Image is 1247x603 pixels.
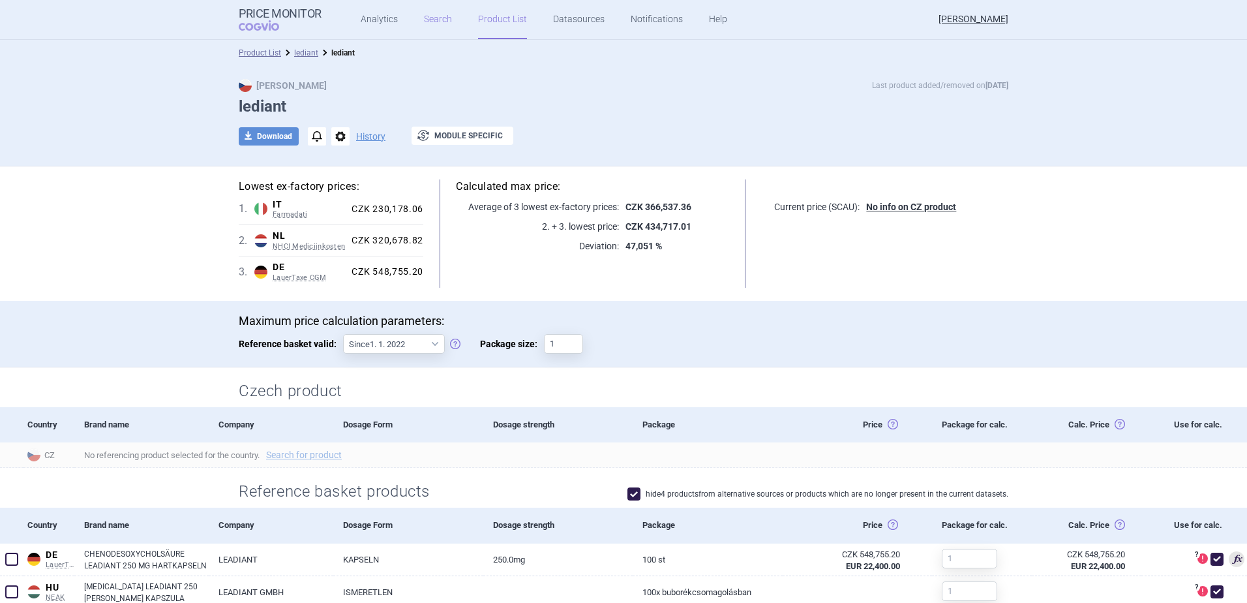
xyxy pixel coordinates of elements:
a: LEADIANT [209,544,333,576]
strong: CZK 434,717.01 [625,221,691,232]
div: CZK 320,678.82 [346,235,423,247]
strong: EUR 22,400.00 [846,561,900,571]
a: lediant [294,48,318,57]
a: CZK 548,755.20EUR 22,400.00 [1032,544,1141,578]
span: ? [1192,583,1200,591]
span: LauerTaxe CGM [273,273,346,283]
a: DEDELauerTaxe CGM [23,547,74,570]
button: Download [239,127,299,146]
a: Product List [239,48,281,57]
span: Reference basket valid: [239,334,343,354]
li: Product List [239,46,281,59]
div: Price [783,407,932,442]
a: 100 St [633,544,782,576]
div: CZK 548,755.20 [346,266,423,278]
h2: Reference basket products [239,481,440,502]
h5: Lowest ex-factory prices: [239,179,423,194]
div: Brand name [74,407,209,442]
div: Company [209,407,333,442]
p: 2. + 3. lowest price: [456,220,619,233]
strong: No info on CZ product [866,202,956,212]
select: Reference basket valid: [343,334,445,354]
strong: CZK 366,537.36 [625,202,691,212]
button: Module specific [412,127,513,145]
span: Package size: [480,334,544,354]
img: Germany [27,553,40,566]
p: Current price (SCAU): [762,200,860,213]
p: Average of 3 lowest ex-factory prices: [456,200,619,213]
span: LauerTaxe CGM [46,561,74,570]
abbr: SP-CAU-010 Německo [792,549,900,572]
img: Czech Republic [27,448,40,461]
strong: 47,051 % [625,241,662,251]
strong: EUR 22,400.00 [1071,561,1125,571]
a: KAPSELN [333,544,483,576]
div: Dosage strength [483,407,633,442]
div: CZK 548,755.20 [1042,549,1125,561]
strong: [PERSON_NAME] [239,80,327,91]
div: Package for calc. [932,508,1032,543]
h5: Calculated max price: [456,179,729,194]
span: 2 . [239,233,254,249]
span: NL [273,230,346,242]
div: Use for calc. [1141,407,1229,442]
span: COGVIO [239,20,297,31]
img: Netherlands [254,234,267,247]
img: Germany [254,266,267,279]
a: Search for product [266,450,342,459]
span: 1 . [239,201,254,217]
h2: Czech product [239,380,1008,402]
img: CZ [239,79,252,92]
input: Package size: [544,334,583,354]
div: Package [633,407,782,442]
span: DE [46,549,74,561]
a: CHENODESOXYCHOLSÄURE LEADIANT 250 MG HARTKAPSELN [84,548,209,572]
div: Use for calc. [1141,508,1229,543]
span: DE [273,262,346,273]
span: CZ [23,446,74,463]
a: 250.0mg [483,544,633,576]
span: IT [273,199,346,211]
div: CZK 230,178.06 [346,204,423,215]
div: CZK 548,755.20 [792,549,900,561]
img: Italy [254,202,267,215]
span: HU [46,582,74,594]
div: Price [783,508,932,543]
div: Dosage strength [483,508,633,543]
h1: lediant [239,97,1008,116]
span: NHCI Medicijnkosten [273,242,346,251]
p: Maximum price calculation parameters: [239,314,1008,328]
span: 3rd lowest price [1229,551,1244,567]
p: Last product added/removed on [872,79,1008,92]
div: Package for calc. [932,407,1032,442]
input: 1 [942,549,997,568]
div: Country [23,508,74,543]
div: Calc. Price [1032,407,1141,442]
strong: Price Monitor [239,7,322,20]
span: Farmadati [273,210,346,219]
strong: lediant [331,48,355,57]
div: Country [23,407,74,442]
a: HUHUNEAK [23,580,74,602]
div: Brand name [74,508,209,543]
span: 3 . [239,264,254,280]
li: lediant [318,46,355,59]
div: Dosage Form [333,508,483,543]
div: Dosage Form [333,407,483,442]
div: Company [209,508,333,543]
p: Deviation: [456,240,619,253]
span: ? [1192,551,1200,559]
li: lediant [281,46,318,59]
strong: [DATE] [985,81,1008,90]
button: History [356,132,385,141]
img: Hungary [27,585,40,598]
span: NEAK [46,593,74,602]
a: Price MonitorCOGVIO [239,7,322,32]
label: hide 4 products from alternative sources or products which are no longer present in the current d... [627,487,1008,501]
span: No referencing product selected for the country. [84,447,1247,463]
div: Package [633,508,782,543]
input: 1 [942,581,997,601]
div: Calc. Price [1032,508,1141,543]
